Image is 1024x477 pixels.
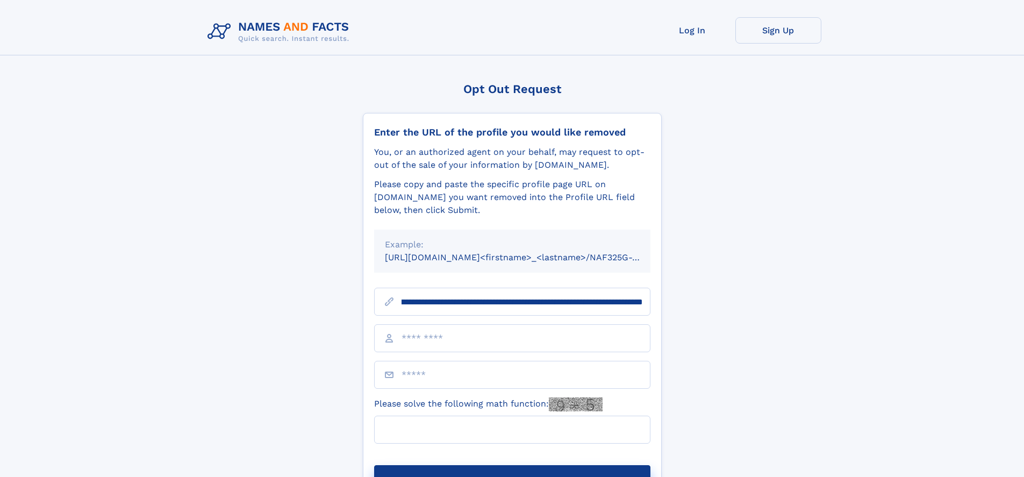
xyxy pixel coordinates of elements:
[385,238,640,251] div: Example:
[363,82,662,96] div: Opt Out Request
[385,252,671,262] small: [URL][DOMAIN_NAME]<firstname>_<lastname>/NAF325G-xxxxxxxx
[374,397,603,411] label: Please solve the following math function:
[374,146,650,172] div: You, or an authorized agent on your behalf, may request to opt-out of the sale of your informatio...
[735,17,821,44] a: Sign Up
[203,17,358,46] img: Logo Names and Facts
[374,126,650,138] div: Enter the URL of the profile you would like removed
[649,17,735,44] a: Log In
[374,178,650,217] div: Please copy and paste the specific profile page URL on [DOMAIN_NAME] you want removed into the Pr...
